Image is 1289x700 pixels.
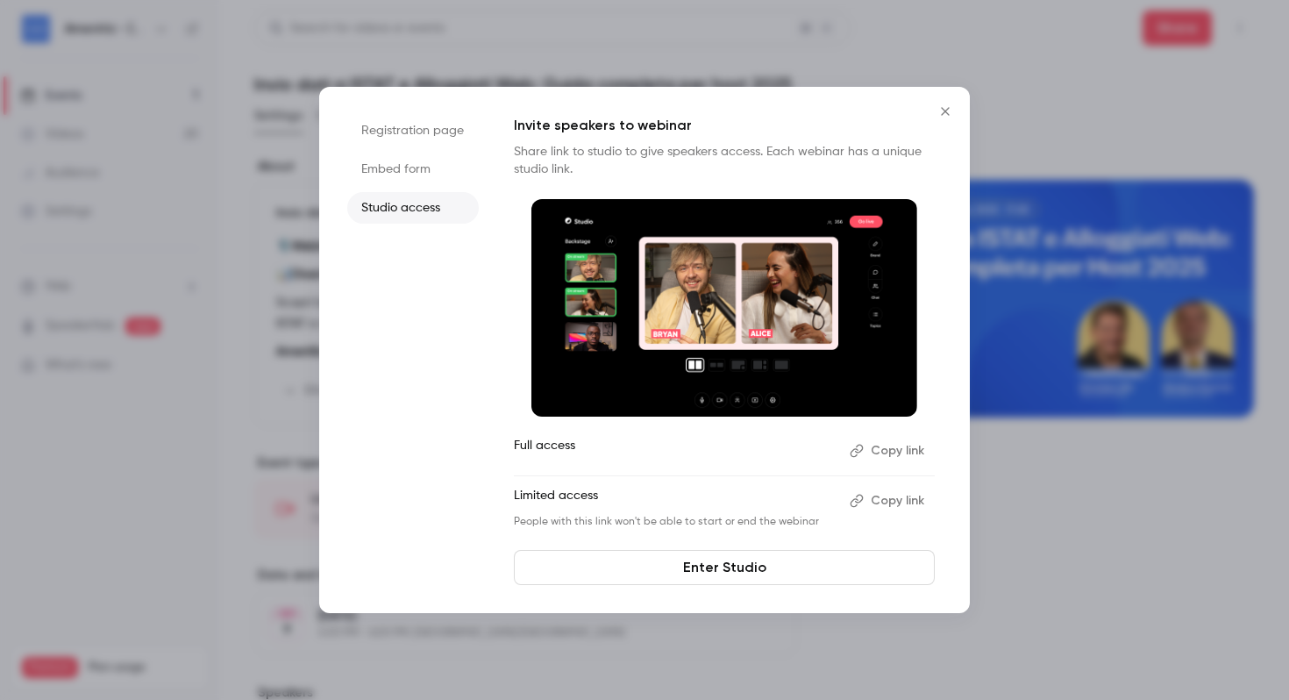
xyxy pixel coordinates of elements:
[347,154,479,185] li: Embed form
[514,515,836,529] p: People with this link won't be able to start or end the webinar
[843,487,935,515] button: Copy link
[347,115,479,146] li: Registration page
[514,487,836,515] p: Limited access
[514,115,935,136] p: Invite speakers to webinar
[514,550,935,585] a: Enter Studio
[347,192,479,224] li: Studio access
[928,94,963,129] button: Close
[531,199,917,417] img: Invite speakers to webinar
[514,437,836,465] p: Full access
[514,143,935,178] p: Share link to studio to give speakers access. Each webinar has a unique studio link.
[843,437,935,465] button: Copy link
